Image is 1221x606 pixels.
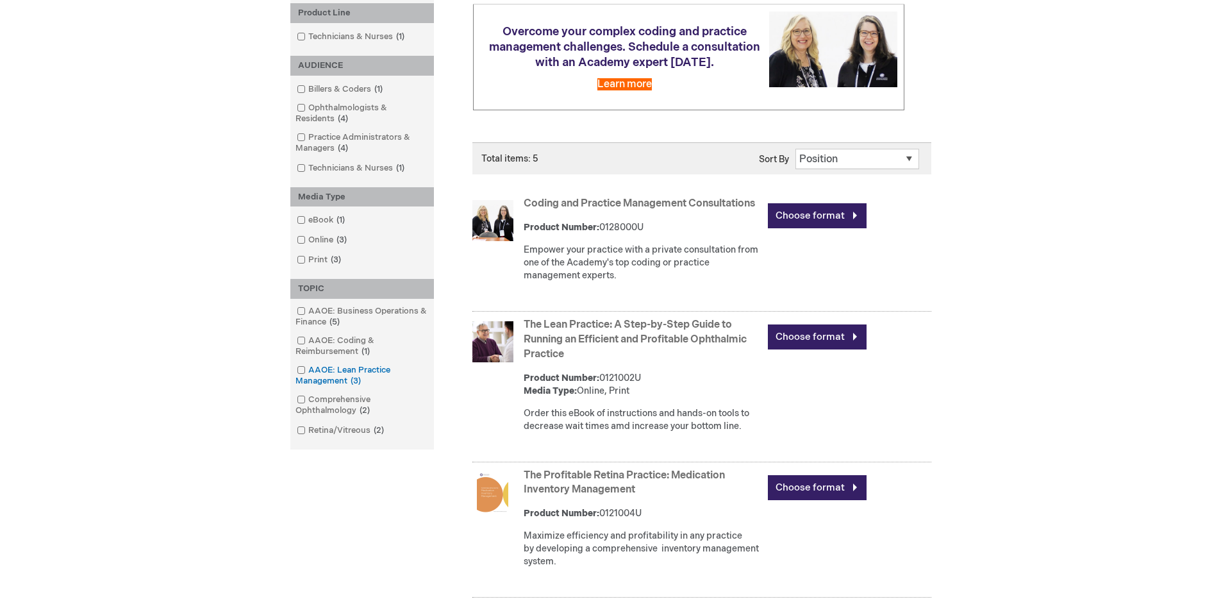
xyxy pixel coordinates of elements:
[294,162,410,174] a: Technicians & Nurses1
[356,405,373,416] span: 2
[294,31,410,43] a: Technicians & Nurses1
[524,530,759,567] span: Maximize efficiency and profitability in any practice by d .
[472,200,513,241] img: Coding and Practice Management Consultations
[294,83,388,96] a: Billers & Coders1
[393,163,408,173] span: 1
[294,335,431,358] a: AAOE: Coding & Reimbursement1
[290,187,434,207] div: Media Type
[769,12,897,87] img: Schedule a consultation with an Academy expert today
[294,364,431,387] a: AAOE: Lean Practice Management3
[524,372,761,398] div: 0121002U Online, Print
[335,143,351,153] span: 4
[524,543,759,567] span: eveloping a comprehensive inventory management system
[347,376,364,386] span: 3
[290,56,434,76] div: AUDIENCE
[335,114,351,124] span: 4
[524,373,599,383] strong: Product Number:
[371,84,386,94] span: 1
[524,319,747,360] a: The Lean Practice: A Step-by-Step Guide to Running an Efficient and Profitable Ophthalmic Practice
[768,475,867,500] a: Choose format
[294,394,431,417] a: Comprehensive Ophthalmology2
[290,279,434,299] div: TOPIC
[524,244,761,282] div: Empower your practice with a private consultation from one of the Academy's top coding or practic...
[294,425,389,437] a: Retina/Vitreous2
[294,102,431,125] a: Ophthalmologists & Residents4
[294,214,350,226] a: eBook1
[524,407,761,433] div: Order this eBook of instructions and hands-on tools to decrease wait times amd increase your bott...
[524,508,599,519] strong: Product Number:
[489,25,760,69] span: Overcome your complex coding and practice management challenges. Schedule a consultation with an ...
[393,31,408,42] span: 1
[328,255,344,265] span: 3
[477,472,508,513] img: The Profitable Retina Practice: Medication Inventory Management
[333,215,348,225] span: 1
[326,317,343,327] span: 5
[524,198,755,210] a: Coding and Practice Management Consultations
[333,235,350,245] span: 3
[481,153,538,164] span: Total items: 5
[294,131,431,155] a: Practice Administrators & Managers4
[294,234,352,246] a: Online3
[759,154,789,165] label: Sort By
[370,425,387,435] span: 2
[290,3,434,23] div: Product Line
[524,469,725,496] a: The Profitable Retina Practice: Medication Inventory Management
[294,305,431,328] a: AAOE: Business Operations & Finance5
[294,254,346,266] a: Print3
[524,222,599,233] strong: Product Number:
[358,346,373,357] span: 1
[768,324,867,349] a: Choose format
[524,507,761,520] div: 0121004U
[597,78,652,90] a: Learn more
[524,385,577,396] strong: Media Type:
[524,221,761,234] div: 0128000U
[768,203,867,228] a: Choose format
[472,321,513,362] img: The Lean Practice: A Step-by-Step Guide to Running an Efficient and Profitable Ophthalmic Practice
